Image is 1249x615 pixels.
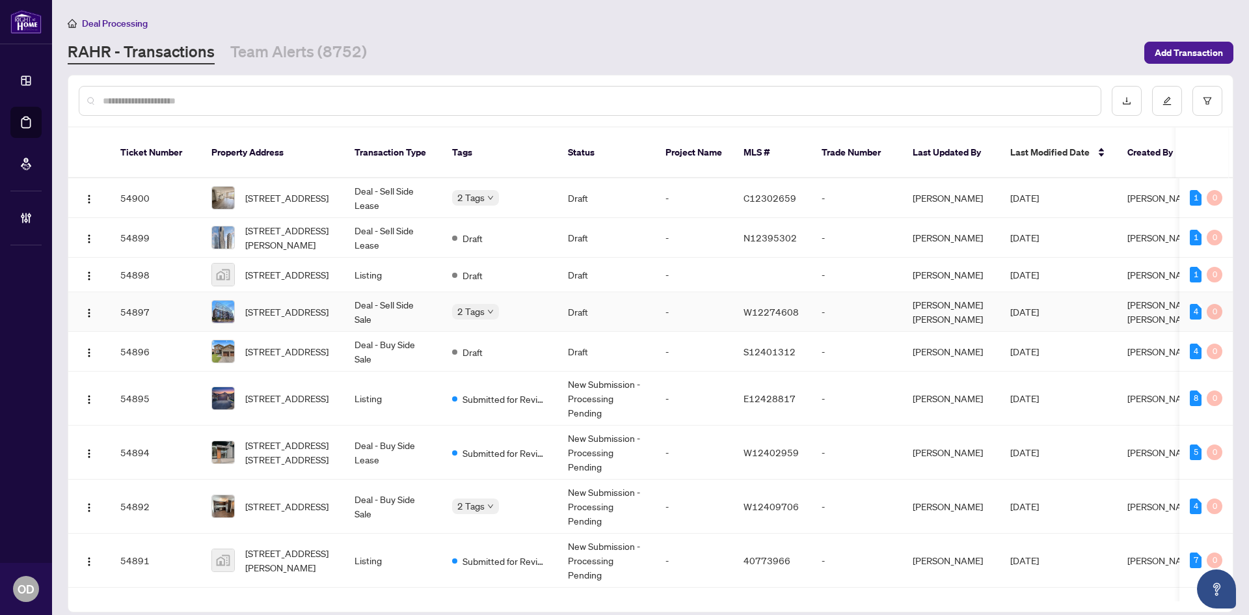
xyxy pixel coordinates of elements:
button: filter [1192,86,1222,116]
td: New Submission - Processing Pending [557,426,655,480]
td: Listing [344,258,442,292]
img: Logo [84,448,94,459]
td: Deal - Buy Side Lease [344,426,442,480]
div: 0 [1207,304,1222,320]
td: 54898 [110,258,201,292]
td: [PERSON_NAME] [902,534,1000,588]
button: Open asap [1197,569,1236,608]
td: Deal - Sell Side Sale [344,292,442,332]
span: S12401312 [744,346,796,357]
img: Logo [84,556,94,567]
td: - [811,534,902,588]
span: [DATE] [1010,392,1039,404]
span: [PERSON_NAME] [1127,232,1198,243]
td: - [655,218,733,258]
span: Draft [463,231,483,245]
span: 2 Tags [457,499,485,513]
span: Add Transaction [1155,42,1223,63]
td: - [655,534,733,588]
span: Submitted for Review [463,554,547,568]
span: [PERSON_NAME] [1127,392,1198,404]
div: 1 [1190,230,1202,245]
span: edit [1162,96,1172,105]
span: [STREET_ADDRESS][PERSON_NAME] [245,546,334,575]
span: W12274608 [744,306,799,318]
span: [PERSON_NAME] [1127,446,1198,458]
td: - [655,178,733,218]
td: - [655,372,733,426]
span: [STREET_ADDRESS] [245,344,329,359]
td: New Submission - Processing Pending [557,372,655,426]
td: 54892 [110,480,201,534]
span: [DATE] [1010,232,1039,243]
td: 54900 [110,178,201,218]
td: - [811,258,902,292]
button: Logo [79,187,100,208]
img: thumbnail-img [212,441,234,463]
td: - [811,426,902,480]
span: [PERSON_NAME] [1127,554,1198,566]
td: - [655,480,733,534]
td: 54891 [110,534,201,588]
td: [PERSON_NAME] [902,480,1000,534]
span: Submitted for Review [463,392,547,406]
span: [STREET_ADDRESS] [245,305,329,319]
img: thumbnail-img [212,495,234,517]
span: down [487,503,494,510]
div: 1 [1190,190,1202,206]
th: Project Name [655,128,733,178]
div: 0 [1207,230,1222,245]
img: Logo [84,502,94,513]
td: 54895 [110,372,201,426]
div: 4 [1190,304,1202,320]
img: thumbnail-img [212,226,234,249]
span: [DATE] [1010,306,1039,318]
span: Draft [463,268,483,282]
span: Submitted for Review [463,446,547,460]
div: 1 [1190,267,1202,282]
th: Ticket Number [110,128,201,178]
div: 7 [1190,553,1202,568]
span: [DATE] [1010,192,1039,204]
td: 54894 [110,426,201,480]
img: Logo [84,234,94,244]
button: Logo [79,388,100,409]
img: thumbnail-img [212,187,234,209]
span: filter [1203,96,1212,105]
span: [PERSON_NAME] [1127,346,1198,357]
div: 4 [1190,344,1202,359]
td: New Submission - Processing Pending [557,534,655,588]
span: [DATE] [1010,269,1039,280]
td: New Submission - Processing Pending [557,480,655,534]
img: thumbnail-img [212,549,234,571]
th: Last Updated By [902,128,1000,178]
img: Logo [84,394,94,405]
span: Last Modified Date [1010,145,1090,159]
span: C12302659 [744,192,796,204]
span: 40773966 [744,554,790,566]
span: [STREET_ADDRESS] [STREET_ADDRESS] [245,438,334,467]
span: 2 Tags [457,304,485,319]
td: 54896 [110,332,201,372]
span: [PERSON_NAME] [1127,192,1198,204]
th: Tags [442,128,557,178]
td: [PERSON_NAME] [902,178,1000,218]
td: - [811,218,902,258]
img: logo [10,10,42,34]
td: - [811,372,902,426]
td: [PERSON_NAME] [PERSON_NAME] [902,292,1000,332]
span: down [487,308,494,315]
td: - [811,332,902,372]
span: [PERSON_NAME] [PERSON_NAME] [1127,299,1198,325]
img: Logo [84,271,94,281]
th: Transaction Type [344,128,442,178]
div: 0 [1207,390,1222,406]
img: thumbnail-img [212,264,234,286]
th: Last Modified Date [1000,128,1117,178]
td: Listing [344,534,442,588]
td: Deal - Sell Side Lease [344,178,442,218]
button: Logo [79,496,100,517]
td: - [655,426,733,480]
div: 0 [1207,553,1222,568]
td: [PERSON_NAME] [902,426,1000,480]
